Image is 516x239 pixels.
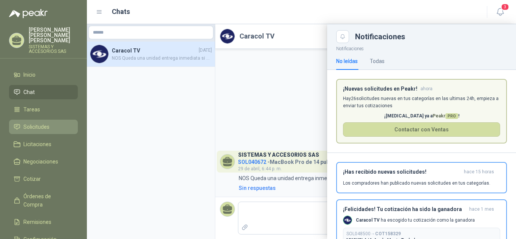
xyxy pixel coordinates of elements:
a: Inicio [9,68,78,82]
h3: ¡Nuevas solicitudes en Peakr! [343,86,417,92]
p: ha escogido tu cotización como la ganadora [356,217,475,224]
div: No leídas [336,57,358,65]
div: Notificaciones [355,33,507,40]
span: Solicitudes [23,123,49,131]
a: Remisiones [9,215,78,229]
b: COT158329 [375,231,401,236]
p: Los compradores han publicado nuevas solicitudes en tus categorías. [343,180,490,187]
a: Solicitudes [9,120,78,134]
a: Tareas [9,102,78,117]
span: Órdenes de Compra [23,192,71,209]
span: 3 [501,3,509,11]
p: SOL048500 → [346,231,401,237]
p: Hay 26 solicitudes nuevas en tus categorías en las ultimas 24h, empieza a enviar tus cotizaciones [343,95,500,109]
a: Chat [9,85,78,99]
span: Licitaciones [23,140,51,148]
p: ¡[MEDICAL_DATA] ya a ! [343,113,500,120]
a: Licitaciones [9,137,78,151]
a: Negociaciones [9,154,78,169]
a: Cotizar [9,172,78,186]
span: ahora [420,86,433,92]
p: [PERSON_NAME] [PERSON_NAME] [PERSON_NAME] [29,27,78,43]
b: Caracol TV [356,217,380,223]
span: Inicio [23,71,36,79]
button: ¡Has recibido nuevas solicitudes!hace 15 horas Los compradores han publicado nuevas solicitudes e... [336,162,507,193]
span: Cotizar [23,175,41,183]
a: Órdenes de Compra [9,189,78,212]
span: hace 1 mes [469,206,494,213]
h3: ¡Felicidades! Tu cotización ha sido la ganadora [343,206,466,213]
p: SISTEMAS Y ACCESORIOS SAS [29,45,78,54]
span: PRO [445,113,458,119]
button: Close [336,30,349,43]
h3: ¡Has recibido nuevas solicitudes! [343,169,461,175]
span: hace 15 horas [464,169,494,175]
img: Company Logo [343,216,352,224]
div: Todas [370,57,385,65]
span: Negociaciones [23,157,58,166]
span: Chat [23,88,35,96]
span: Remisiones [23,218,51,226]
button: 3 [493,5,507,19]
h1: Chats [112,6,130,17]
img: Logo peakr [9,9,48,18]
button: Contactar con Ventas [343,122,500,137]
p: Notificaciones [327,43,516,52]
span: Peakr [433,113,458,119]
span: Tareas [23,105,40,114]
